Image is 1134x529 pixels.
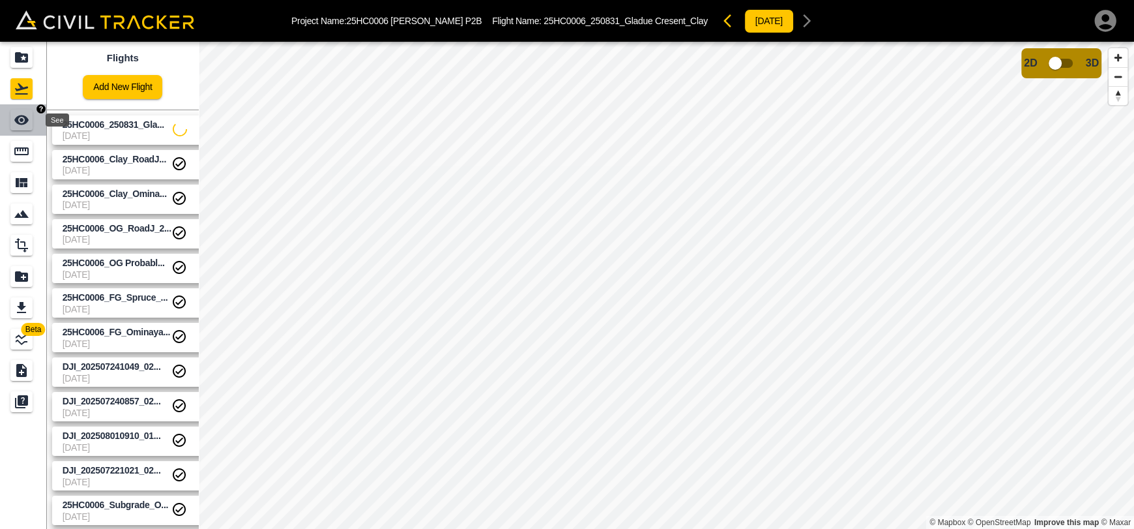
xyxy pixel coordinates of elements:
[744,9,794,33] button: [DATE]
[1109,86,1127,105] button: Reset bearing to north
[929,518,965,527] a: Mapbox
[968,518,1031,527] a: OpenStreetMap
[1109,67,1127,86] button: Zoom out
[544,16,708,26] span: 25HC0006_250831_Gladue Cresent_Clay
[1086,57,1099,69] span: 3D
[492,16,708,26] p: Flight Name:
[1109,48,1127,67] button: Zoom in
[1101,518,1131,527] a: Maxar
[1024,57,1037,69] span: 2D
[1034,518,1099,527] a: Map feedback
[291,16,482,26] p: Project Name: 25HC0006 [PERSON_NAME] P2B
[199,42,1134,529] canvas: Map
[46,113,69,127] div: See
[16,10,194,29] img: Civil Tracker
